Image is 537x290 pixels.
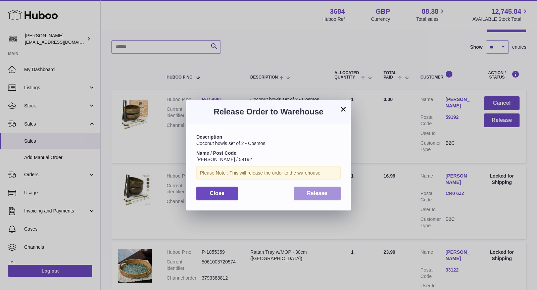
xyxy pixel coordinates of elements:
div: Please Note : This will release the order to the warehouse [196,166,341,180]
span: Close [210,190,225,196]
span: Coconut bowls set of 2 - Cosmos [196,141,265,146]
span: [PERSON_NAME] / 59192 [196,157,252,162]
strong: Name / Post Code [196,150,236,156]
button: × [339,105,347,113]
span: Release [307,190,328,196]
strong: Description [196,134,222,140]
button: Close [196,187,238,200]
h3: Release Order to Warehouse [196,106,341,117]
button: Release [294,187,341,200]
